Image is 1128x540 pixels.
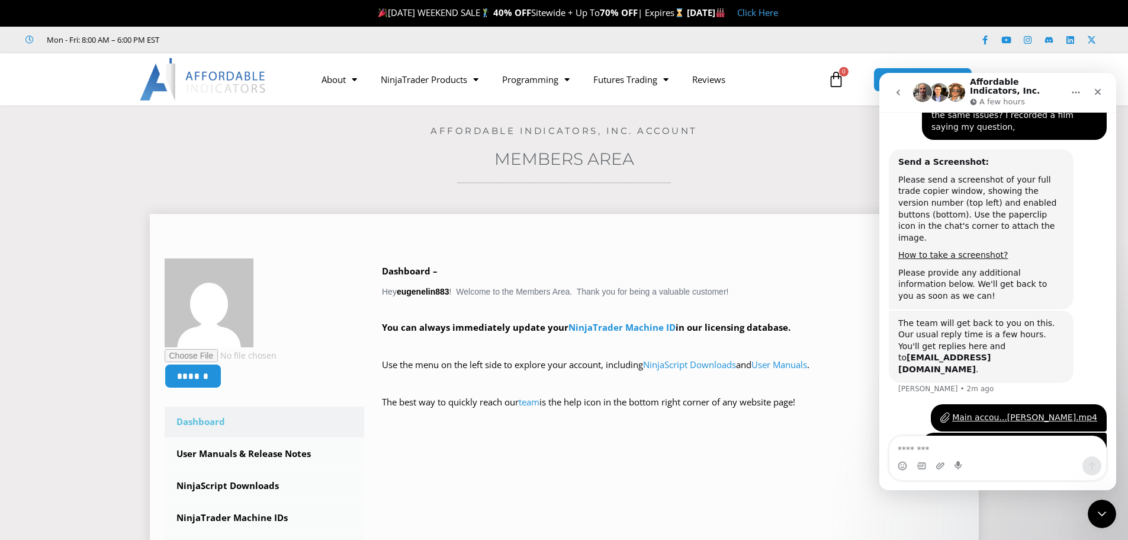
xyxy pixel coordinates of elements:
iframe: Intercom live chat [1088,500,1116,528]
a: MEMBERS AREA [873,68,972,92]
a: NinjaScript Downloads [165,471,365,501]
a: User Manuals & Release Notes [165,439,365,469]
a: NinjaTrader Machine IDs [165,503,365,533]
nav: Menu [310,66,825,93]
a: Reviews [680,66,737,93]
strong: 70% OFF [600,7,638,18]
a: NinjaTrader Machine ID [568,321,676,333]
span: [DATE] WEEKEND SALE Sitewide + Up To | Expires [375,7,686,18]
iframe: Intercom live chat [879,73,1116,490]
p: The best way to quickly reach our is the help icon in the bottom right corner of any website page! [382,394,964,427]
a: Affordable Indicators, Inc. Account [430,125,698,136]
span: Mon - Fri: 8:00 AM – 6:00 PM EST [44,33,159,47]
strong: eugenelin883 [397,287,449,296]
strong: [DATE] [687,7,725,18]
a: Futures Trading [581,66,680,93]
img: ⌛ [675,8,684,17]
a: Click Here [737,7,778,18]
div: Hey ! Welcome to the Members Area. Thank you for being a valuable customer! [382,263,964,427]
iframe: Customer reviews powered by Trustpilot [176,34,353,46]
img: 🏭 [716,8,725,17]
a: Dashboard [165,407,365,437]
a: Programming [490,66,581,93]
a: User Manuals [751,359,807,370]
strong: You can always immediately update your in our licensing database. [382,321,790,333]
a: Members Area [494,149,634,169]
p: Use the menu on the left side to explore your account, including and . [382,357,964,390]
span: 0 [839,67,849,76]
b: Dashboard – [382,265,438,277]
strong: 40% OFF [493,7,531,18]
a: NinjaTrader Products [369,66,490,93]
a: NinjaScript Downloads [643,359,736,370]
img: ce5c3564b8d766905631c1cffdfddf4fd84634b52f3d98752d85c5da480e954d [165,258,253,347]
img: LogoAI | Affordable Indicators – NinjaTrader [140,58,267,101]
img: 🏌️‍♂️ [481,8,490,17]
img: 🎉 [378,8,387,17]
a: team [519,396,539,408]
a: About [310,66,369,93]
a: 0 [810,62,862,97]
